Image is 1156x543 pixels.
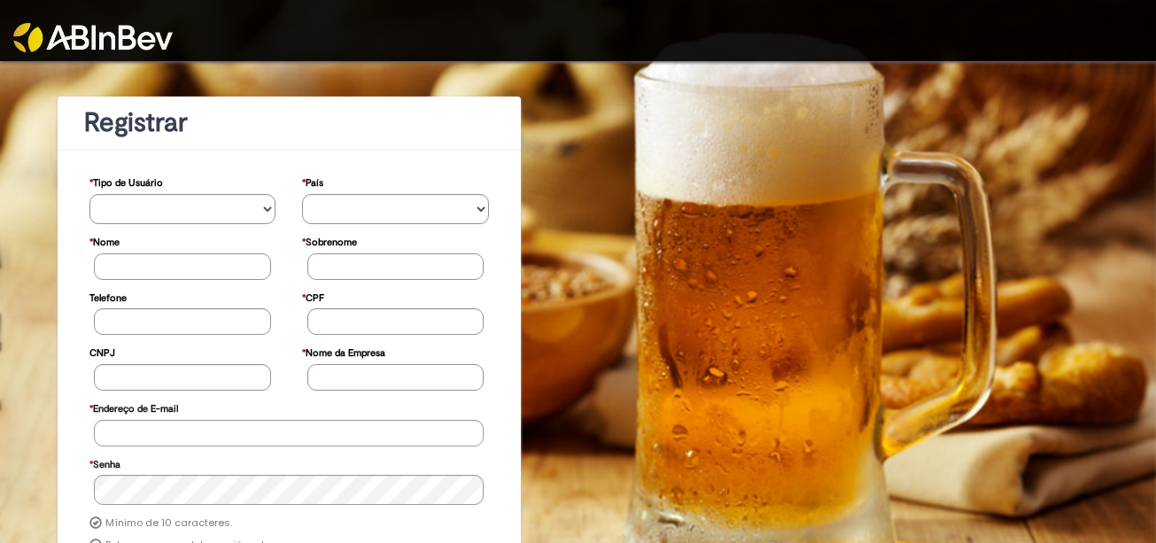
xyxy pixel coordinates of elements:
[89,338,115,364] label: CNPJ
[89,283,127,309] label: Telefone
[89,450,120,476] label: Senha
[302,228,357,253] label: Sobrenome
[13,23,173,52] img: ABInbev-white.png
[89,394,178,420] label: Endereço de E-mail
[105,516,232,531] label: Mínimo de 10 caracteres.
[84,108,494,137] h1: Registrar
[302,338,385,364] label: Nome da Empresa
[89,168,163,194] label: Tipo de Usuário
[302,283,324,309] label: CPF
[89,228,120,253] label: Nome
[302,168,323,194] label: País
